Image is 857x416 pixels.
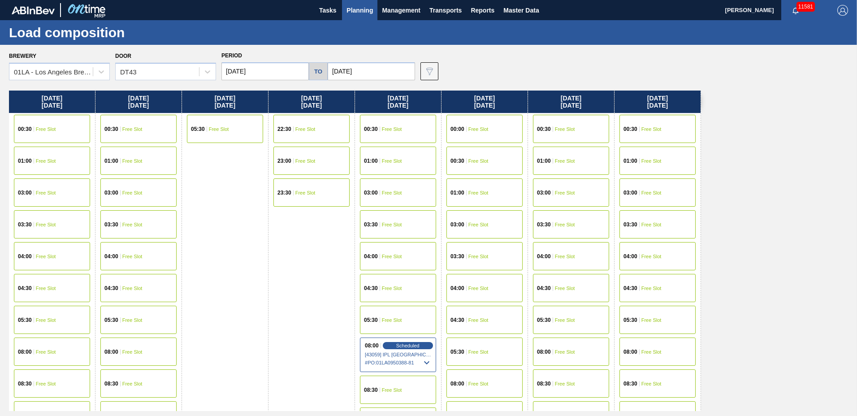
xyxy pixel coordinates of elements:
span: 05:30 [104,317,118,323]
span: Free Slot [555,126,575,132]
span: Free Slot [555,349,575,355]
span: 08:00 [450,381,464,386]
span: 00:30 [537,126,551,132]
span: Free Slot [36,222,56,227]
span: Tasks [318,5,338,16]
span: 22:30 [277,126,291,132]
span: Transports [429,5,462,16]
span: Period [221,52,242,59]
span: 08:00 [104,349,118,355]
span: Free Slot [641,381,662,386]
span: 04:30 [104,286,118,291]
span: 01:00 [18,158,32,164]
span: 03:00 [450,222,464,227]
span: 04:00 [18,254,32,259]
span: 05:30 [364,317,378,323]
img: Logout [837,5,848,16]
span: Free Slot [468,222,489,227]
span: 08:00 [537,349,551,355]
span: 04:30 [623,286,637,291]
span: Free Slot [382,222,402,227]
span: Free Slot [122,254,143,259]
span: Free Slot [122,349,143,355]
img: icon-filter-gray [424,66,435,77]
span: Free Slot [555,190,575,195]
span: 08:30 [364,387,378,393]
span: Free Slot [382,254,402,259]
span: 00:30 [623,126,637,132]
span: 04:30 [364,286,378,291]
span: Free Slot [36,126,56,132]
button: icon-filter-gray [420,62,438,80]
span: # PO : 01LA0950388-81 [365,357,432,368]
span: 03:30 [623,222,637,227]
span: 03:00 [104,190,118,195]
span: 04:30 [18,286,32,291]
span: Free Slot [641,254,662,259]
span: Free Slot [122,126,143,132]
span: 04:00 [364,254,378,259]
span: Free Slot [382,126,402,132]
div: 01LA - Los Angeles Brewery [14,68,94,76]
span: Free Slot [468,190,489,195]
span: [43059] IPL USA INC - 0008221130 [365,352,432,357]
label: Brewery [9,53,36,59]
span: Free Slot [122,317,143,323]
span: Free Slot [468,317,489,323]
span: Free Slot [641,317,662,323]
span: Free Slot [555,222,575,227]
span: 05:30 [623,317,637,323]
span: 01:00 [450,190,464,195]
span: Free Slot [555,254,575,259]
h5: to [314,68,322,75]
span: Free Slot [295,190,316,195]
h1: Load composition [9,27,168,38]
span: Free Slot [295,126,316,132]
span: Free Slot [641,158,662,164]
div: DT43 [120,68,137,76]
span: Free Slot [555,317,575,323]
span: Free Slot [468,126,489,132]
span: Free Slot [36,190,56,195]
span: 04:00 [537,254,551,259]
span: 01:00 [104,158,118,164]
span: 03:00 [623,190,637,195]
span: 04:30 [450,317,464,323]
span: 03:30 [364,222,378,227]
span: Free Slot [295,158,316,164]
div: [DATE] [DATE] [9,91,95,113]
span: Free Slot [468,381,489,386]
span: 08:00 [623,349,637,355]
span: Free Slot [122,222,143,227]
span: 05:30 [537,317,551,323]
div: [DATE] [DATE] [355,91,441,113]
span: Free Slot [209,126,229,132]
span: 01:00 [623,158,637,164]
input: mm/dd/yyyy [221,62,309,80]
span: 03:30 [450,254,464,259]
div: [DATE] [DATE] [615,91,701,113]
span: 03:00 [537,190,551,195]
button: Notifications [781,4,810,17]
span: Free Slot [122,381,143,386]
span: 01:00 [537,158,551,164]
span: Master Data [503,5,539,16]
span: Free Slot [468,254,489,259]
span: 08:00 [18,349,32,355]
img: TNhmsLtSVTkK8tSr43FrP2fwEKptu5GPRR3wAAAABJRU5ErkJggg== [12,6,55,14]
span: Free Slot [122,286,143,291]
span: Free Slot [122,190,143,195]
span: Scheduled [396,343,420,348]
span: Free Slot [382,387,402,393]
input: mm/dd/yyyy [328,62,415,80]
span: 04:30 [537,286,551,291]
span: Free Slot [36,349,56,355]
span: Free Slot [468,349,489,355]
span: Free Slot [36,381,56,386]
span: 00:30 [450,158,464,164]
span: 00:30 [364,126,378,132]
span: 03:00 [18,190,32,195]
span: Free Slot [468,286,489,291]
span: 03:00 [364,190,378,195]
span: Free Slot [555,158,575,164]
